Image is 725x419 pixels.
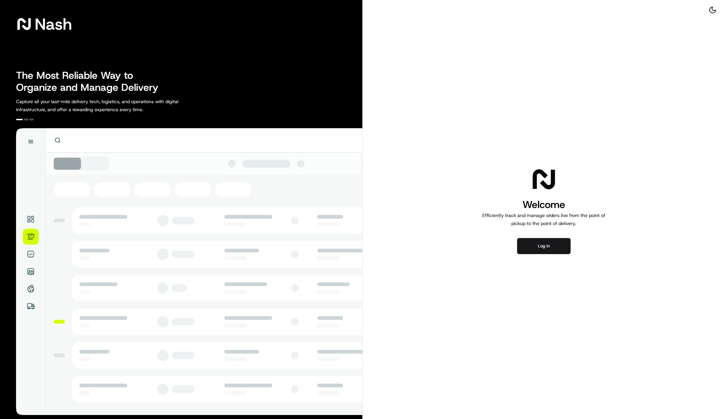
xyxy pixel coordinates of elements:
span: Nash [35,17,72,31]
p: Efficiently track and manage orders live from the point of pickup to the point of delivery. [480,211,608,227]
button: Log in [517,238,571,254]
img: illustration [16,128,362,415]
h2: The Most Reliable Way to Organize and Manage Delivery [16,69,166,93]
p: Capture all your last-mile delivery tech, logistics, and operations with digital infrastructure, ... [16,97,209,114]
h1: Welcome [480,198,608,211]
